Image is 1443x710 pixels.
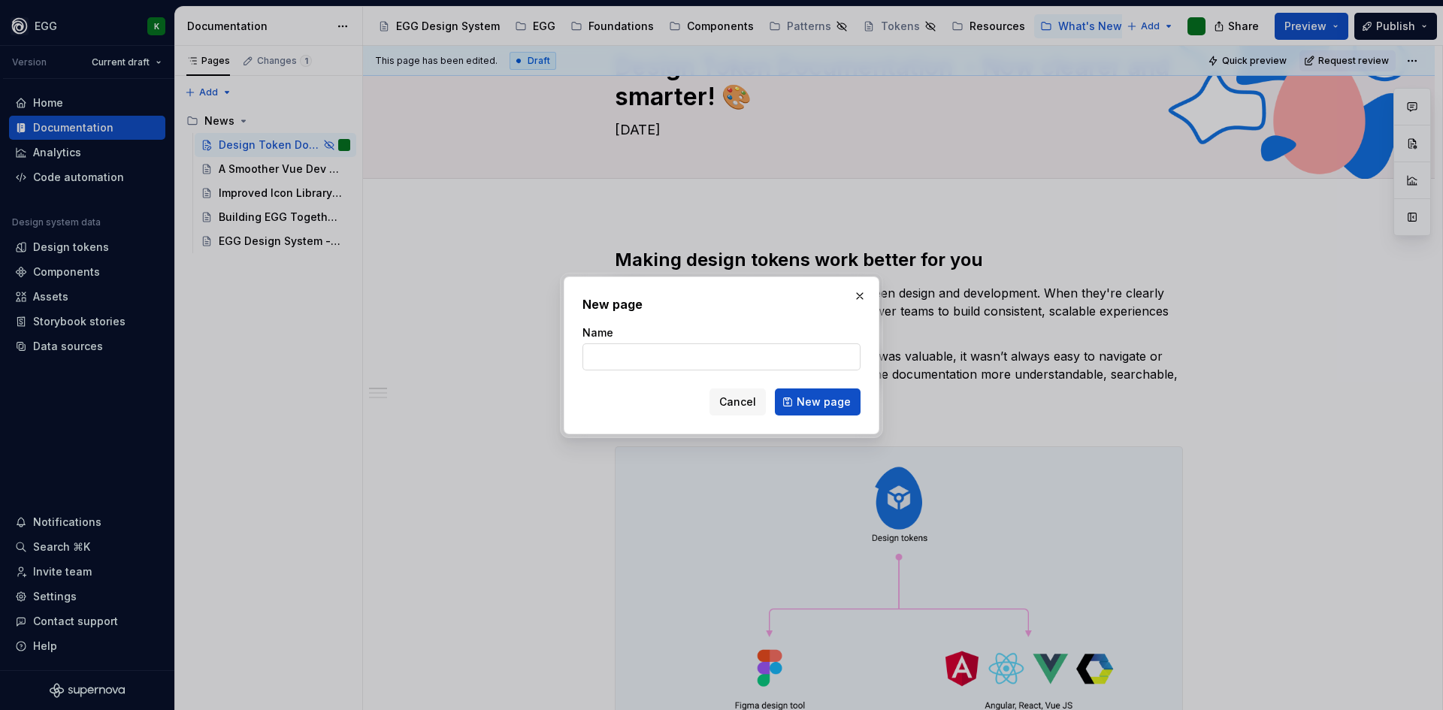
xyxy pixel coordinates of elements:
button: Cancel [709,388,766,415]
span: Cancel [719,394,756,409]
h2: New page [582,295,861,313]
span: New page [797,394,851,409]
button: New page [775,388,861,415]
label: Name [582,325,613,340]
